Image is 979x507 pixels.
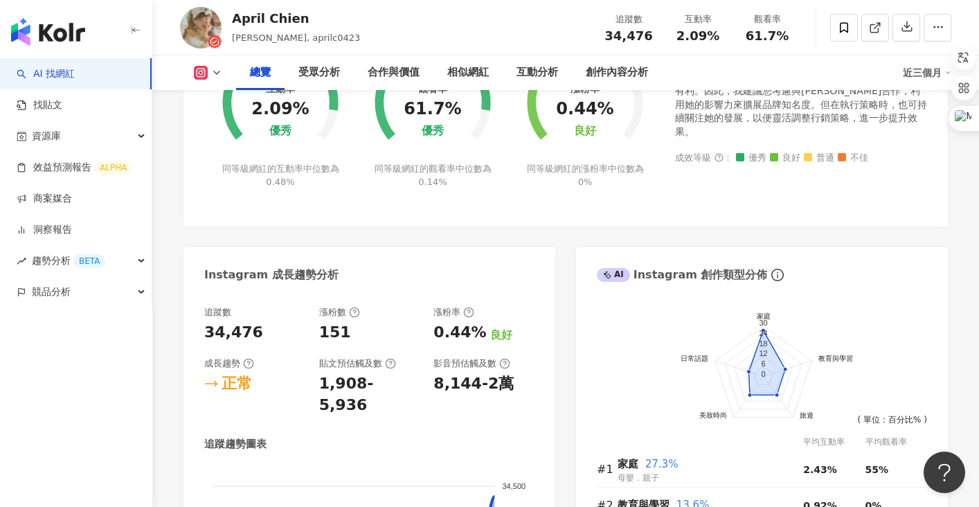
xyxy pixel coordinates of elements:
[404,100,461,119] div: 61.7%
[574,125,596,138] div: 良好
[251,100,309,119] div: 2.09%
[319,373,420,416] div: 1,908-5,936
[319,322,351,344] div: 151
[800,411,814,418] text: 旅遊
[759,319,767,327] text: 30
[759,339,767,347] text: 18
[586,64,648,81] div: 創作內容分析
[204,306,231,319] div: 追蹤數
[741,12,793,26] div: 觀看率
[17,192,72,206] a: 商案媒合
[759,349,767,357] text: 12
[17,98,62,112] a: 找貼文
[618,458,638,470] span: 家庭
[803,464,837,475] span: 2.43%
[447,64,489,81] div: 相似網紅
[433,306,474,319] div: 漲粉率
[17,223,72,237] a: 洞察報告
[422,125,444,138] div: 優秀
[269,125,291,138] div: 優秀
[502,481,526,490] tspan: 34,500
[761,369,765,377] text: 0
[865,436,927,449] div: 平均觀看率
[250,64,271,81] div: 總覽
[597,267,767,283] div: Instagram 創作類型分佈
[372,163,494,188] div: 同等級網紅的觀看率中位數為
[17,256,26,266] span: rise
[319,357,396,370] div: 貼文預估觸及數
[17,161,132,175] a: 效益預測報告ALPHA
[736,153,766,163] span: 優秀
[770,153,800,163] span: 良好
[865,464,889,475] span: 55%
[220,163,341,188] div: 同等級網紅的互動率中位數為
[675,153,927,163] div: 成效等級 ：
[838,153,868,163] span: 不佳
[204,437,267,452] div: 追蹤趨勢圖表
[818,355,853,362] text: 教育與學習
[578,177,593,187] span: 0%
[924,452,965,493] iframe: Help Scout Beacon - Open
[433,322,486,344] div: 0.44%
[804,153,834,163] span: 普通
[746,29,789,43] span: 61.7%
[204,357,254,370] div: 成長趨勢
[73,254,105,268] div: BETA
[368,64,420,81] div: 合作與價值
[602,12,655,26] div: 追蹤數
[32,121,61,152] span: 資源庫
[675,44,927,139] div: April Chien最近的網紅表現相當傑出，觀看率與互動率均超越同級網紅的中位數，顯示她的內容抓住了觀眾的心。此外，粉絲成長率也穩步提升，這對您品牌的曝光與推廣非常有利。因此，我建議您考慮與[...
[803,436,865,449] div: 平均互動率
[32,245,105,276] span: 趨勢分析
[761,359,765,368] text: 6
[319,306,360,319] div: 漲粉數
[232,10,360,27] div: April Chien
[769,267,786,283] span: info-circle
[672,12,724,26] div: 互動率
[759,329,767,337] text: 24
[490,328,512,343] div: 良好
[556,100,613,119] div: 0.44%
[298,64,340,81] div: 受眾分析
[418,177,447,187] span: 0.14%
[681,355,708,362] text: 日常話題
[645,458,679,470] span: 27.3%
[266,177,294,187] span: 0.48%
[757,312,771,320] text: 家庭
[11,18,85,46] img: logo
[604,28,652,43] span: 34,476
[597,461,618,478] div: #1
[433,373,514,395] div: 8,144-2萬
[17,67,75,81] a: searchAI 找網紅
[433,357,510,370] div: 影音預估觸及數
[699,411,727,418] text: 美妝時尚
[204,322,263,344] div: 34,476
[676,29,719,43] span: 2.09%
[903,62,951,84] div: 近三個月
[618,473,659,483] span: 母嬰．親子
[517,64,558,81] div: 互動分析
[597,268,630,282] div: AI
[232,33,360,43] span: [PERSON_NAME], aprilc0423
[204,267,339,283] div: Instagram 成長趨勢分析
[222,373,252,395] div: 正常
[525,163,646,188] div: 同等級網紅的漲粉率中位數為
[32,276,71,308] span: 競品分析
[180,7,222,48] img: KOL Avatar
